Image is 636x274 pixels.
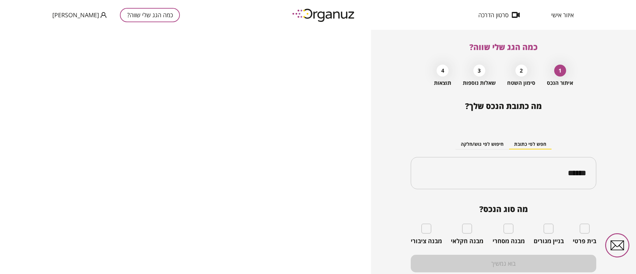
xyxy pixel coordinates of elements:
[541,12,584,18] button: איזור אישי
[469,41,538,52] span: כמה הגג שלי שווה?
[551,12,574,18] span: איזור אישי
[288,6,360,24] img: logo
[411,238,442,245] span: מבנה ציבורי
[534,238,564,245] span: בניין מגורים
[411,204,596,214] span: מה סוג הנכס?
[455,139,509,149] button: חיפוש לפי גוש/חלקה
[547,80,573,86] span: איתור הנכס
[463,80,496,86] span: שאלות נוספות
[465,100,542,111] span: מה כתובת הנכס שלך?
[468,12,530,18] button: סרטון הדרכה
[434,80,451,86] span: תוצאות
[554,65,566,77] div: 1
[507,80,535,86] span: סימון השטח
[437,65,449,77] div: 4
[573,238,596,245] span: בית פרטי
[52,12,99,18] span: [PERSON_NAME]
[52,11,107,19] button: [PERSON_NAME]
[493,238,525,245] span: מבנה מסחרי
[473,65,485,77] div: 3
[451,238,483,245] span: מבנה חקלאי
[509,139,552,149] button: חפש לפי כתובת
[120,8,180,22] button: כמה הגג שלי שווה?
[515,65,527,77] div: 2
[478,12,508,18] span: סרטון הדרכה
